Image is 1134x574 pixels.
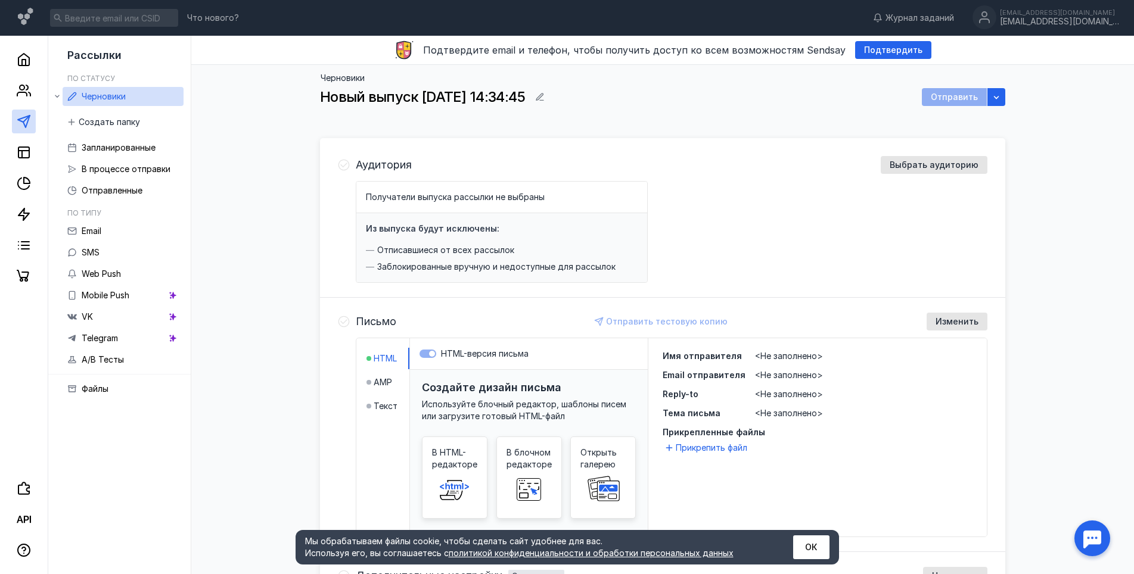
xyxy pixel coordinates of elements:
[82,185,142,195] span: Отправленные
[422,381,561,394] h3: Создайте дизайн письма
[374,352,397,364] span: HTML
[867,12,960,24] a: Журнал заданий
[187,14,239,22] span: Что нового?
[449,548,734,558] a: политикой конфиденциальности и обработки персональных данных
[63,222,184,241] a: Email
[50,9,178,27] input: Введите email или CSID
[374,400,397,412] span: Текст
[63,350,184,369] a: A/B Тесты
[886,12,954,24] span: Журнал заданий
[663,351,742,361] span: Имя отправителя
[422,399,626,421] span: Используйте блочный редактор, шаблоны писем или загрузите готовый HTML-файл
[755,351,823,361] span: <Не заполнено>
[82,354,124,364] span: A/B Тесты
[63,160,184,179] a: В процессе отправки
[663,441,752,455] button: Прикрепить файл
[63,138,184,157] a: Запланированные
[67,208,101,217] h5: По типу
[82,164,170,174] span: В процессе отправки
[82,311,93,322] span: VK
[936,317,978,327] span: Изменить
[63,243,184,262] a: SMS
[82,290,129,300] span: Mobile Push
[63,286,184,305] a: Mobile Push
[82,226,101,236] span: Email
[755,408,823,418] span: <Не заполнено>
[881,156,987,174] button: Выбрать аудиторию
[82,333,118,343] span: Telegram
[63,379,184,398] a: Файлы
[663,370,745,380] span: Email отправителя
[63,329,184,348] a: Telegram
[305,535,764,559] div: Мы обрабатываем файлы cookie, чтобы сделать сайт удобнее для вас. Используя его, вы соглашаетесь c
[63,264,184,283] a: Web Push
[755,370,823,380] span: <Не заполнено>
[890,160,978,170] span: Выбрать аудиторию
[79,117,140,127] span: Создать папку
[82,247,100,257] span: SMS
[67,74,115,83] h5: По статусу
[82,269,121,279] span: Web Push
[441,348,529,358] span: HTML-версия письма
[377,261,616,273] span: Заблокированные вручную и недоступные для рассылок
[855,41,931,59] button: Подтвердить
[676,442,747,454] span: Прикрепить файл
[927,313,987,330] button: Изменить
[356,159,412,171] h4: Аудитория
[366,192,545,202] span: Получатели выпуска рассылки не выбраны
[82,91,126,101] span: Черновики
[507,447,552,470] span: В блочном редакторе
[432,447,477,470] span: В HTML-редакторе
[793,535,829,559] button: ОК
[63,87,184,106] a: Черновики
[356,316,396,327] h4: Письмо
[63,181,184,200] a: Отправленные
[320,88,525,105] span: Новый выпуск [DATE] 14:34:45
[663,408,720,418] span: Тема письма
[82,383,108,394] span: Файлы
[755,389,823,399] span: <Не заполнено>
[1000,9,1119,16] div: [EMAIL_ADDRESS][DOMAIN_NAME]
[864,45,922,55] span: Подтвердить
[321,73,365,83] a: Черновики
[366,223,499,233] h4: Из выпуска будут исключены:
[1000,17,1119,27] div: [EMAIL_ADDRESS][DOMAIN_NAME]
[663,426,973,438] span: Прикрепленные файлы
[377,244,514,256] span: Отписавшиеся от всех рассылок
[580,447,626,470] span: Открыть галерею
[67,49,122,61] span: Рассылки
[374,376,392,388] span: AMP
[663,389,698,399] span: Reply-to
[82,142,156,152] span: Запланированные
[63,307,184,326] a: VK
[423,44,846,56] span: Подтвердите email и телефон, чтобы получить доступ ко всем возможностям Sendsay
[181,14,245,22] a: Что нового?
[63,113,146,131] button: Создать папку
